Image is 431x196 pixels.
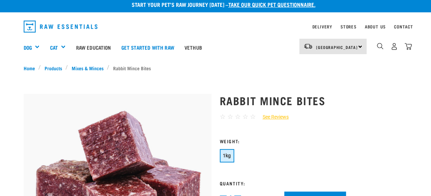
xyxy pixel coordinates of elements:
[391,43,398,50] img: user.png
[24,21,98,33] img: Raw Essentials Logo
[179,34,207,61] a: Vethub
[24,64,39,72] a: Home
[405,43,412,50] img: home-icon@2x.png
[220,181,408,186] h3: Quantity:
[116,34,179,61] a: Get started with Raw
[24,44,32,51] a: Dog
[68,64,107,72] a: Mixes & Minces
[223,153,231,158] span: 1kg
[235,113,241,121] span: ☆
[250,113,256,121] span: ☆
[242,113,248,121] span: ☆
[220,94,408,107] h1: Rabbit Mince Bites
[227,113,233,121] span: ☆
[377,43,383,49] img: home-icon-1@2x.png
[220,149,234,162] button: 1kg
[228,3,315,6] a: take our quick pet questionnaire.
[220,113,226,121] span: ☆
[394,25,413,28] a: Contact
[41,64,65,72] a: Products
[256,113,289,121] a: See Reviews
[71,34,116,61] a: Raw Education
[303,43,313,49] img: van-moving.png
[24,64,408,72] nav: breadcrumbs
[50,44,58,51] a: Cat
[312,25,332,28] a: Delivery
[220,138,408,144] h3: Weight:
[340,25,357,28] a: Stores
[316,46,358,48] span: [GEOGRAPHIC_DATA]
[364,25,385,28] a: About Us
[18,18,413,35] nav: dropdown navigation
